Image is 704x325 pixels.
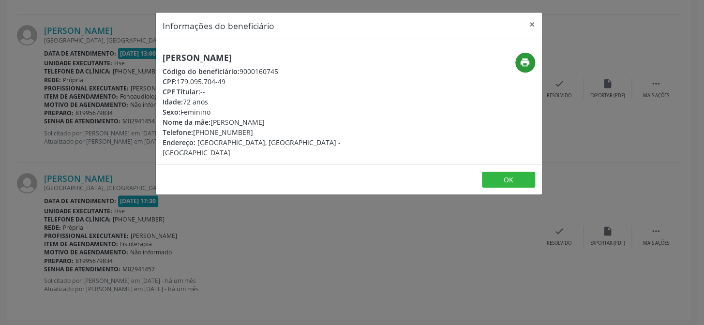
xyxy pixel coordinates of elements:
[482,172,535,188] button: OK
[163,97,183,106] span: Idade:
[163,53,406,63] h5: [PERSON_NAME]
[163,117,406,127] div: [PERSON_NAME]
[515,53,535,73] button: print
[163,66,406,76] div: 9000160745
[163,107,180,117] span: Sexo:
[523,13,542,36] button: Close
[163,107,406,117] div: Feminino
[163,19,274,32] h5: Informações do beneficiário
[163,76,406,87] div: 179.095.704-49
[163,138,195,147] span: Endereço:
[163,67,240,76] span: Código do beneficiário:
[520,57,530,68] i: print
[163,87,406,97] div: --
[163,138,341,157] span: [GEOGRAPHIC_DATA], [GEOGRAPHIC_DATA] - [GEOGRAPHIC_DATA]
[163,97,406,107] div: 72 anos
[163,118,210,127] span: Nome da mãe:
[163,127,406,137] div: [PHONE_NUMBER]
[163,128,193,137] span: Telefone:
[163,87,200,96] span: CPF Titular:
[163,77,177,86] span: CPF:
